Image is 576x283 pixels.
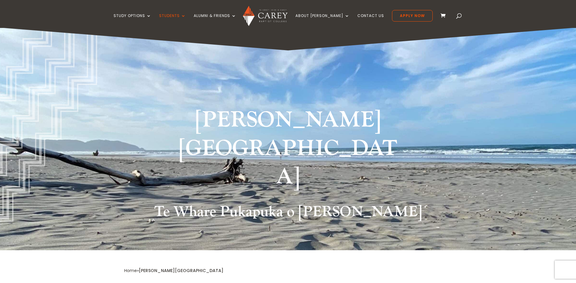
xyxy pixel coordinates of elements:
[139,268,223,274] span: [PERSON_NAME][GEOGRAPHIC_DATA]
[194,14,236,28] a: Alumni & Friends
[357,14,384,28] a: Contact Us
[114,14,151,28] a: Study Options
[159,14,186,28] a: Students
[124,203,452,224] h2: Te Whare Pukapuka o [PERSON_NAME]
[295,14,349,28] a: About [PERSON_NAME]
[124,268,223,274] span: »
[392,10,433,22] a: Apply Now
[243,6,288,26] img: Carey Baptist College
[174,106,402,194] h1: [PERSON_NAME][GEOGRAPHIC_DATA]
[124,268,137,274] a: Home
